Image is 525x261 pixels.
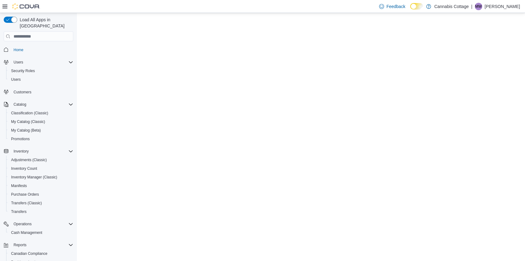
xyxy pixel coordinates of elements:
[6,207,76,216] button: Transfers
[9,182,29,190] a: Manifests
[11,59,26,66] button: Users
[475,3,482,10] div: Mariana Wolff
[9,173,73,181] span: Inventory Manager (Classic)
[11,59,73,66] span: Users
[9,208,73,215] span: Transfers
[11,88,73,96] span: Customers
[6,249,76,258] button: Canadian Compliance
[1,100,76,109] button: Catalog
[9,199,44,207] a: Transfers (Classic)
[9,67,73,75] span: Security Roles
[6,126,76,135] button: My Catalog (Beta)
[11,201,42,206] span: Transfers (Classic)
[9,199,73,207] span: Transfers (Classic)
[11,241,29,249] button: Reports
[11,241,73,249] span: Reports
[11,192,39,197] span: Purchase Orders
[11,101,73,108] span: Catalog
[14,60,23,65] span: Users
[11,128,41,133] span: My Catalog (Beta)
[11,220,34,228] button: Operations
[11,77,21,82] span: Users
[11,251,47,256] span: Canadian Compliance
[485,3,520,10] p: [PERSON_NAME]
[11,183,27,188] span: Manifests
[6,181,76,190] button: Manifests
[9,135,73,143] span: Promotions
[9,156,49,164] a: Adjustments (Classic)
[9,76,73,83] span: Users
[14,222,32,226] span: Operations
[9,118,73,125] span: My Catalog (Classic)
[9,118,48,125] a: My Catalog (Classic)
[9,135,32,143] a: Promotions
[11,101,29,108] button: Catalog
[11,46,73,53] span: Home
[9,229,73,236] span: Cash Management
[377,0,408,13] a: Feedback
[11,148,73,155] span: Inventory
[410,3,423,10] input: Dark Mode
[9,173,60,181] a: Inventory Manager (Classic)
[6,75,76,84] button: Users
[11,175,57,180] span: Inventory Manager (Classic)
[9,67,37,75] a: Security Roles
[6,67,76,75] button: Security Roles
[6,156,76,164] button: Adjustments (Classic)
[9,76,23,83] a: Users
[9,156,73,164] span: Adjustments (Classic)
[14,243,26,247] span: Reports
[14,90,31,95] span: Customers
[11,220,73,228] span: Operations
[1,88,76,96] button: Customers
[9,165,40,172] a: Inventory Count
[471,3,472,10] p: |
[9,165,73,172] span: Inventory Count
[11,88,34,96] a: Customers
[434,3,469,10] p: Cannabis Cottage
[1,58,76,67] button: Users
[11,46,26,54] a: Home
[9,109,51,117] a: Classification (Classic)
[6,228,76,237] button: Cash Management
[475,3,482,10] span: MW
[6,135,76,143] button: Promotions
[1,147,76,156] button: Inventory
[11,119,45,124] span: My Catalog (Classic)
[9,182,73,190] span: Manifests
[9,191,42,198] a: Purchase Orders
[1,220,76,228] button: Operations
[6,173,76,181] button: Inventory Manager (Classic)
[6,190,76,199] button: Purchase Orders
[11,137,30,141] span: Promotions
[14,47,23,52] span: Home
[1,241,76,249] button: Reports
[1,45,76,54] button: Home
[6,199,76,207] button: Transfers (Classic)
[387,3,405,10] span: Feedback
[9,109,73,117] span: Classification (Classic)
[11,148,31,155] button: Inventory
[9,127,73,134] span: My Catalog (Beta)
[9,127,43,134] a: My Catalog (Beta)
[11,111,48,116] span: Classification (Classic)
[14,102,26,107] span: Catalog
[11,166,37,171] span: Inventory Count
[11,68,35,73] span: Security Roles
[14,149,29,154] span: Inventory
[6,164,76,173] button: Inventory Count
[12,3,40,10] img: Cova
[9,250,50,257] a: Canadian Compliance
[9,191,73,198] span: Purchase Orders
[11,157,47,162] span: Adjustments (Classic)
[9,250,73,257] span: Canadian Compliance
[9,229,45,236] a: Cash Management
[11,209,26,214] span: Transfers
[9,208,29,215] a: Transfers
[6,109,76,117] button: Classification (Classic)
[11,230,42,235] span: Cash Management
[6,117,76,126] button: My Catalog (Classic)
[17,17,73,29] span: Load All Apps in [GEOGRAPHIC_DATA]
